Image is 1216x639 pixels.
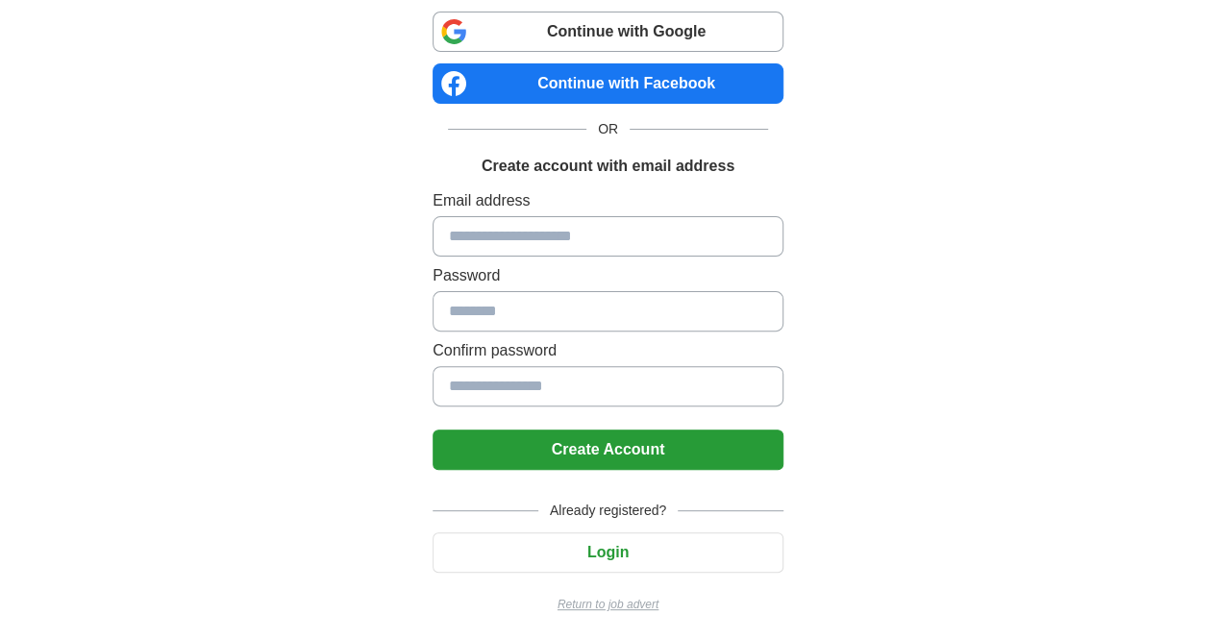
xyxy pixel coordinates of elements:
[433,12,783,52] a: Continue with Google
[433,339,783,362] label: Confirm password
[433,532,783,573] button: Login
[433,189,783,212] label: Email address
[433,596,783,613] a: Return to job advert
[433,544,783,560] a: Login
[482,155,734,178] h1: Create account with email address
[433,63,783,104] a: Continue with Facebook
[538,501,678,521] span: Already registered?
[433,264,783,287] label: Password
[586,119,630,139] span: OR
[433,430,783,470] button: Create Account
